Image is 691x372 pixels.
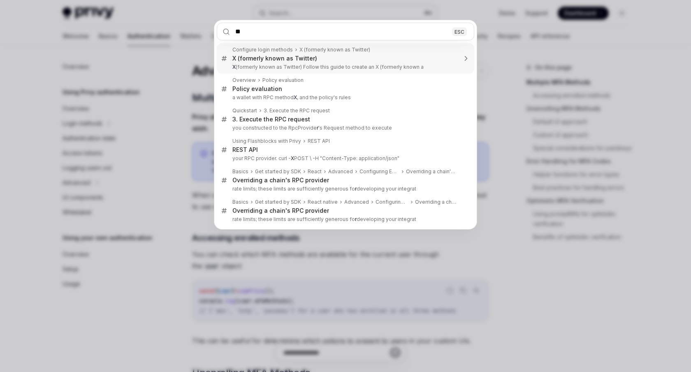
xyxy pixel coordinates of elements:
b: X [232,64,236,70]
div: Overriding a chain's RPC provider [232,177,329,184]
b: r [317,125,318,131]
div: Advanced [328,168,353,175]
div: Configuring EVM networks [359,168,399,175]
b: r [355,216,357,222]
b: X [291,155,294,161]
div: Policy evaluation [232,85,282,93]
p: rate limits; these limits are sufficiently generous fo developing your integrat [232,216,457,223]
div: Advanced [344,199,369,205]
div: ESC [452,27,467,36]
div: Overriding a chain's RPC provider [406,168,457,175]
div: 3. Execute the RPC request [264,107,330,114]
b: r [355,186,357,192]
div: Basics [232,199,248,205]
b: X [294,94,297,100]
div: X (formerly known as Twitter) [232,55,317,62]
p: rate limits; these limits are sufficiently generous fo developing your integrat [232,186,457,192]
div: Quickstart [232,107,257,114]
div: Policy evaluation [262,77,304,84]
div: Overview [232,77,256,84]
p: you constructed to the RpcProvide 's Request method to execute [232,125,457,131]
div: Configure login methods [232,46,293,53]
p: a wallet with RPC method , and the policy's rules [232,94,457,101]
div: Overriding a chain's RPC provider [232,207,329,214]
div: React native [308,199,338,205]
div: Get started by SDK [255,168,301,175]
div: Overriding a chain's RPC provider [415,199,457,205]
div: Get started by SDK [255,199,301,205]
div: Basics [232,168,248,175]
div: 3. Execute the RPC request [232,116,310,123]
div: REST API [308,138,330,144]
div: Using Flashblocks with Privy [232,138,301,144]
div: Configuring EVM networks [376,199,408,205]
p: (formerly known as Twitter) Follow this guide to create an X (formerly known a [232,64,457,70]
div: X (formerly known as Twitter) [299,46,370,53]
div: React [308,168,322,175]
p: your RPC provider. curl - POST \ -H "Content-Type: application/json" [232,155,457,162]
div: REST API [232,146,258,153]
